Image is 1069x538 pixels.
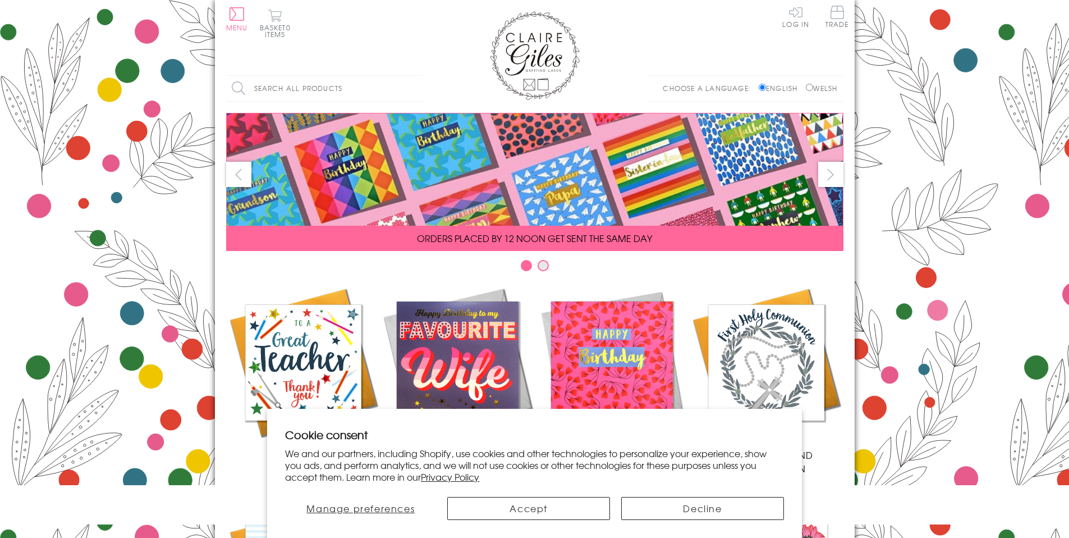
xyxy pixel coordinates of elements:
[306,501,415,515] span: Manage preferences
[621,497,784,520] button: Decline
[663,83,756,93] p: Choose a language:
[825,6,849,28] span: Trade
[380,285,535,462] a: New Releases
[782,6,809,28] a: Log In
[226,7,248,31] button: Menu
[226,259,843,277] div: Carousel Pagination
[535,285,689,462] a: Birthdays
[411,76,423,101] input: Search
[521,260,532,271] button: Carousel Page 1 (Current Slide)
[417,231,652,245] span: ORDERS PLACED BY 12 NOON GET SENT THE SAME DAY
[226,76,423,101] input: Search all products
[285,497,436,520] button: Manage preferences
[689,285,843,475] a: Communion and Confirmation
[818,162,843,187] button: next
[490,11,580,100] img: Claire Giles Greetings Cards
[285,427,784,443] h2: Cookie consent
[759,84,766,91] input: English
[421,470,479,484] a: Privacy Policy
[538,260,549,271] button: Carousel Page 2
[226,285,380,462] a: Academic
[806,84,813,91] input: Welsh
[265,22,291,39] span: 0 items
[806,83,838,93] label: Welsh
[226,162,251,187] button: prev
[260,9,291,38] button: Basket0 items
[825,6,849,30] a: Trade
[285,448,784,482] p: We and our partners, including Shopify, use cookies and other technologies to personalize your ex...
[759,83,803,93] label: English
[226,22,248,33] span: Menu
[447,497,610,520] button: Accept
